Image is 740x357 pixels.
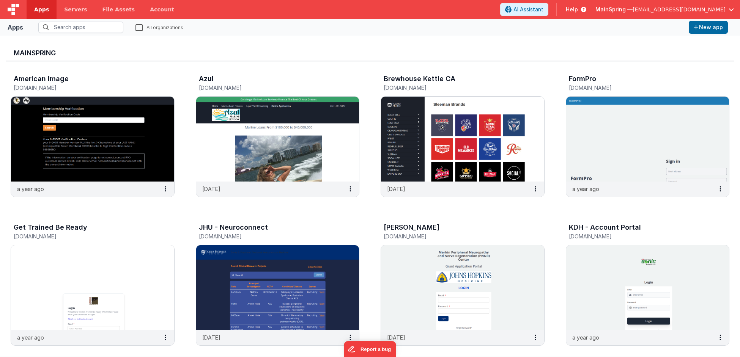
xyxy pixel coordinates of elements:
[8,23,23,32] div: Apps
[135,23,183,31] label: All organizations
[14,224,87,231] h3: Get Trained Be Ready
[566,6,578,13] span: Help
[38,22,123,33] input: Search apps
[572,334,599,341] p: a year ago
[384,233,526,239] h5: [DOMAIN_NAME]
[202,185,220,193] p: [DATE]
[633,6,726,13] span: [EMAIL_ADDRESS][DOMAIN_NAME]
[387,185,405,193] p: [DATE]
[14,49,726,57] h3: MainSpring
[384,75,455,83] h3: Brewhouse Kettle CA
[595,6,633,13] span: MainSpring —
[202,334,220,341] p: [DATE]
[199,85,341,91] h5: [DOMAIN_NAME]
[569,75,596,83] h3: FormPro
[199,75,214,83] h3: Azul
[384,224,439,231] h3: [PERSON_NAME]
[199,224,268,231] h3: JHU - Neuroconnect
[569,233,711,239] h5: [DOMAIN_NAME]
[34,6,49,13] span: Apps
[64,6,87,13] span: Servers
[344,341,396,357] iframe: Marker.io feedback button
[500,3,548,16] button: AI Assistant
[513,6,543,13] span: AI Assistant
[17,334,44,341] p: a year ago
[595,6,734,13] button: MainSpring — [EMAIL_ADDRESS][DOMAIN_NAME]
[572,185,599,193] p: a year ago
[384,85,526,91] h5: [DOMAIN_NAME]
[569,85,711,91] h5: [DOMAIN_NAME]
[14,85,156,91] h5: [DOMAIN_NAME]
[387,334,405,341] p: [DATE]
[17,185,44,193] p: a year ago
[569,224,641,231] h3: KDH - Account Portal
[14,233,156,239] h5: [DOMAIN_NAME]
[14,75,69,83] h3: American Image
[102,6,135,13] span: File Assets
[689,21,728,34] button: New app
[199,233,341,239] h5: [DOMAIN_NAME]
